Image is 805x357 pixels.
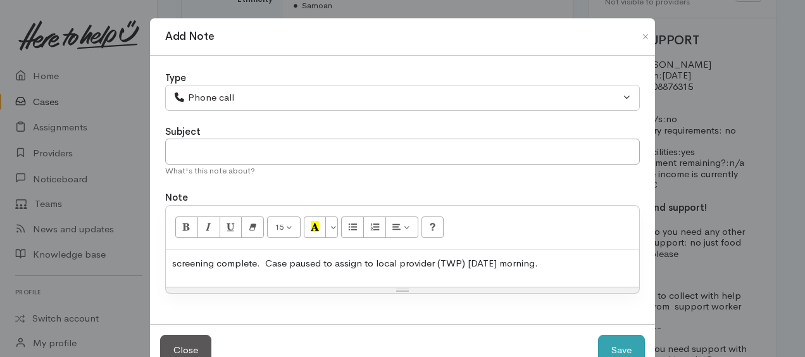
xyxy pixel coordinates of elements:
[421,216,444,238] button: Help
[165,85,640,111] button: Phone call
[165,71,186,85] label: Type
[165,191,188,205] label: Note
[304,216,327,238] button: Recent Color
[635,29,656,44] button: Close
[165,165,640,177] div: What's this note about?
[197,216,220,238] button: Italic (CTRL+I)
[241,216,264,238] button: Remove Font Style (CTRL+\)
[325,216,338,238] button: More Color
[172,256,633,271] p: screening complete. Case paused to assign to local provider (TWP) [DATE] morning.
[175,216,198,238] button: Bold (CTRL+B)
[165,28,214,45] h1: Add Note
[267,216,301,238] button: Font Size
[363,216,386,238] button: Ordered list (CTRL+SHIFT+NUM8)
[166,287,639,293] div: Resize
[173,91,620,105] div: Phone call
[275,222,284,232] span: 15
[385,216,418,238] button: Paragraph
[341,216,364,238] button: Unordered list (CTRL+SHIFT+NUM7)
[165,125,201,139] label: Subject
[220,216,242,238] button: Underline (CTRL+U)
